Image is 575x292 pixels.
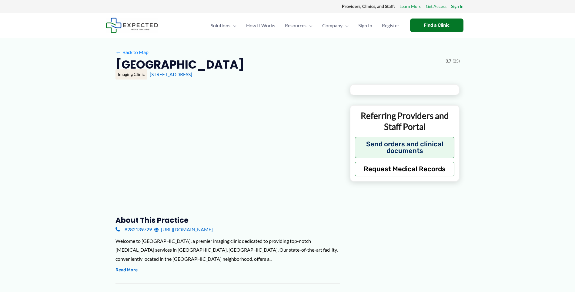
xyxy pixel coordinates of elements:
button: Send orders and clinical documents [355,137,455,158]
div: Welcome to [GEOGRAPHIC_DATA], a premier imaging clinic dedicated to providing top-notch [MEDICAL_... [115,236,340,263]
div: Imaging Clinic [115,69,147,80]
span: How It Works [246,15,275,36]
span: Sign In [358,15,372,36]
a: CompanyMenu Toggle [317,15,353,36]
span: Menu Toggle [306,15,313,36]
a: ←Back to Map [115,48,149,57]
p: Referring Providers and Staff Portal [355,110,455,132]
span: Menu Toggle [343,15,349,36]
span: ← [115,49,121,55]
span: Solutions [211,15,230,36]
a: ResourcesMenu Toggle [280,15,317,36]
h3: About this practice [115,216,340,225]
a: Sign In [353,15,377,36]
a: Learn More [399,2,421,10]
a: SolutionsMenu Toggle [206,15,241,36]
nav: Primary Site Navigation [206,15,404,36]
a: Find a Clinic [410,19,463,32]
strong: Providers, Clinics, and Staff: [342,4,395,9]
img: Expected Healthcare Logo - side, dark font, small [106,18,158,33]
span: Company [322,15,343,36]
a: 8282139729 [115,225,152,234]
a: How It Works [241,15,280,36]
a: Get Access [426,2,446,10]
h2: [GEOGRAPHIC_DATA] [115,57,244,72]
button: Read More [115,267,138,274]
a: [STREET_ADDRESS] [150,71,192,77]
a: [URL][DOMAIN_NAME] [154,225,213,234]
button: Request Medical Records [355,162,455,176]
a: Register [377,15,404,36]
span: 3.7 [446,57,451,65]
span: Register [382,15,399,36]
span: (25) [453,57,460,65]
span: Resources [285,15,306,36]
a: Sign In [451,2,463,10]
span: Menu Toggle [230,15,236,36]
